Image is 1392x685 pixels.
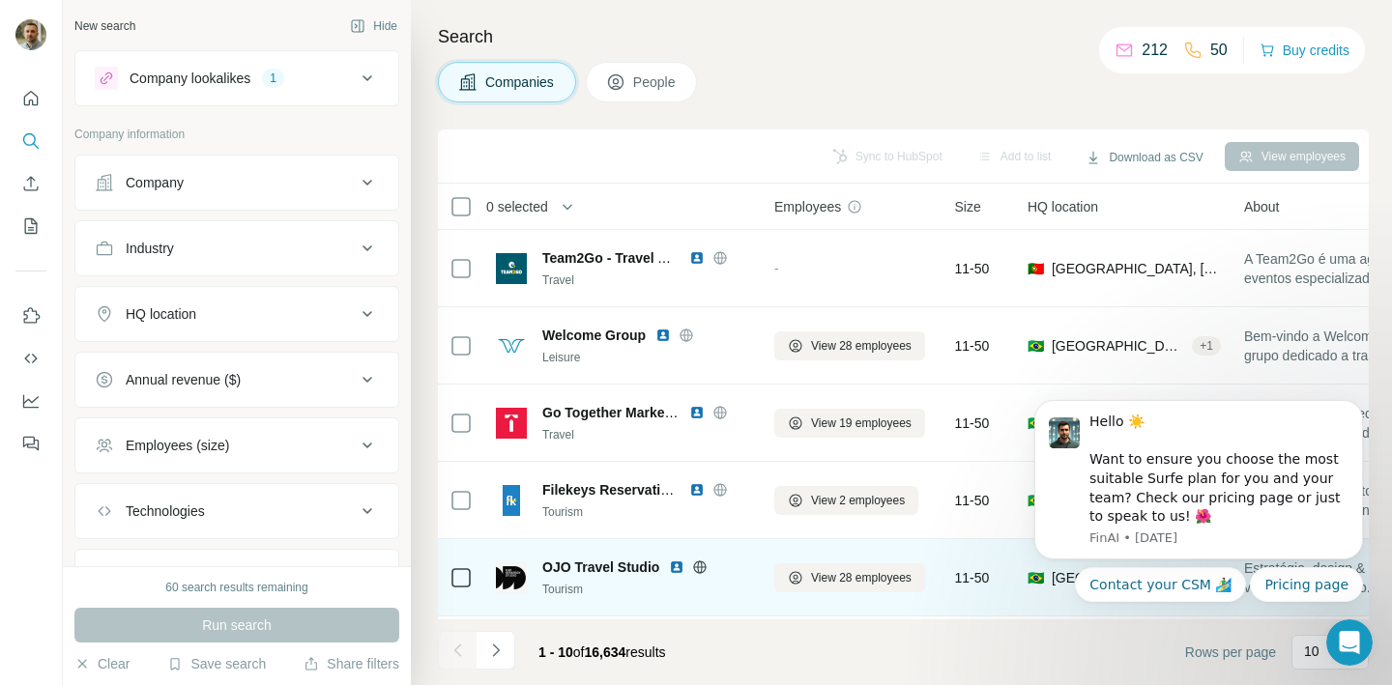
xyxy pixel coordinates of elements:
div: Company lookalikes [130,69,250,88]
button: Industry [75,225,398,271]
img: Logo of Welcome Group [496,330,527,361]
div: HQ location [126,304,196,324]
button: Employees (size) [75,422,398,469]
button: Dashboard [15,384,46,418]
button: View 28 employees [774,563,925,592]
button: Technologies [75,488,398,534]
span: 1 - 10 [538,644,573,660]
span: Filekeys Reservation Services Consulting [542,482,811,498]
div: New search [74,17,135,35]
div: Technologies [126,501,205,521]
div: Leisure [542,349,751,366]
img: Logo of Go Together Marketing AND Incentive Travel [496,408,527,439]
button: Save search [167,654,266,673]
span: View 2 employees [811,492,905,509]
span: - [774,261,779,276]
span: 11-50 [955,259,990,278]
div: Travel [542,426,751,443]
button: View 2 employees [774,486,918,515]
button: HQ location [75,291,398,337]
button: Keywords [75,554,398,600]
button: View 28 employees [774,331,925,360]
div: Company [126,173,184,192]
img: Logo of Team2Go - Travel AND Events [496,253,527,284]
button: Quick start [15,81,46,116]
span: [GEOGRAPHIC_DATA], [GEOGRAPHIC_DATA] [1052,259,1221,278]
span: HQ location [1028,197,1098,216]
p: 10 [1304,642,1319,661]
button: Hide [336,12,411,41]
span: of [573,644,585,660]
span: 11-50 [955,568,990,587]
button: Annual revenue ($) [75,357,398,403]
span: 11-50 [955,491,990,510]
p: Company information [74,126,399,143]
iframe: Intercom notifications message [1005,336,1392,633]
button: Feedback [15,426,46,461]
img: LinkedIn logo [689,250,705,266]
span: Employees [774,197,841,216]
img: LinkedIn logo [669,559,684,575]
span: Size [955,197,981,216]
span: Rows per page [1185,642,1276,662]
img: Logo of OJO Travel Studio [496,562,527,593]
div: Travel [542,271,751,289]
button: Company [75,159,398,206]
span: 16,634 [585,644,626,660]
button: My lists [15,209,46,243]
p: 212 [1142,39,1168,62]
button: Download as CSV [1072,143,1216,172]
iframe: Intercom live chat [1326,619,1373,666]
span: 11-50 [955,336,990,356]
button: Search [15,124,46,158]
span: View 28 employees [811,337,912,355]
button: View 19 employees [774,409,925,438]
img: LinkedIn logo [655,328,671,343]
div: Industry [126,239,174,258]
span: View 19 employees [811,414,912,432]
div: Tourism [542,581,751,598]
img: LinkedIn logo [689,482,705,498]
span: OJO Travel Studio [542,557,659,577]
button: Enrich CSV [15,166,46,201]
span: View 28 employees [811,569,912,586]
span: 0 selected [486,197,548,216]
button: Buy credits [1260,37,1349,64]
button: Use Surfe on LinkedIn [15,299,46,333]
button: Use Surfe API [15,341,46,376]
span: Companies [485,72,556,92]
div: 60 search results remaining [165,579,307,596]
span: Team2Go - Travel AND Events [542,250,735,266]
span: results [538,644,666,660]
img: LinkedIn logo [689,405,705,420]
span: Go Together Marketing AND Incentive Travel [542,405,827,420]
span: Welcome Group [542,326,646,345]
img: Logo of Filekeys Reservation Services Consulting [496,485,527,516]
img: Avatar [15,19,46,50]
div: Employees (size) [126,436,229,455]
button: Share filters [304,654,399,673]
span: 🇵🇹 [1028,259,1044,278]
button: Clear [74,654,130,673]
button: Company lookalikes1 [75,55,398,101]
span: People [633,72,678,92]
span: About [1244,197,1280,216]
h4: Search [438,23,1369,50]
span: 11-50 [955,414,990,433]
p: 50 [1210,39,1228,62]
div: Annual revenue ($) [126,370,241,389]
button: Navigate to next page [477,631,515,670]
div: Tourism [542,503,751,521]
div: 1 [262,70,284,87]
